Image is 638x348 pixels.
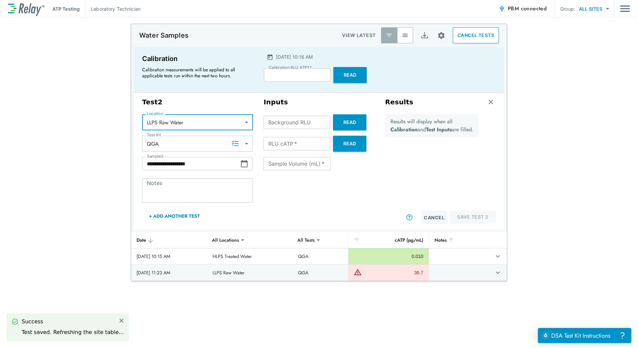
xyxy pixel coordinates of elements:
input: Choose date, selected date is Oct 6, 2025 [142,157,240,170]
img: Connected Icon [499,5,505,12]
img: Warning [354,268,362,276]
button: Main menu [620,2,630,15]
b: Test Inputs [426,126,452,133]
button: + Add Another Test [142,208,207,224]
table: sticky table [131,232,507,281]
button: Read [333,114,366,130]
label: Sampled [147,154,164,159]
h3: Test 2 [142,98,253,106]
div: 36.7 [363,269,423,276]
label: Test Kit [147,133,162,137]
button: CANCEL TESTS [453,27,499,43]
img: LuminUltra Relay [8,2,44,16]
img: View All [402,32,408,39]
div: All Locations [207,233,244,247]
td: QGA [293,248,348,264]
div: Notes [434,236,476,244]
p: VIEW LATEST [342,31,376,39]
label: Location [147,111,164,116]
button: expand row [492,251,504,262]
td: HLPS Treated Water [207,248,293,264]
div: [DATE] 10:15 AM [136,253,202,260]
td: LLPS Raw Water [207,265,293,281]
img: Drawer Icon [620,2,630,15]
th: Date [131,232,207,248]
span: PBM [508,4,547,13]
p: [DATE] 10:16 AM [276,53,313,60]
img: Success [12,318,18,325]
label: Calibration RLU ATP1 [269,65,312,70]
img: Calender Icon [267,54,273,60]
img: Close Icon [118,318,124,324]
div: QGA [142,137,253,150]
div: [DATE] 11:23 AM [136,269,202,276]
p: ATP Testing [52,5,80,12]
div: LLPS Raw Water [142,116,253,129]
td: QGA [293,265,348,281]
img: Settings Icon [437,31,445,40]
button: Export [416,27,432,43]
p: Results will display when all and are filled. [390,118,473,134]
button: Cancel [421,211,447,224]
p: Laboratory Technician [91,5,140,12]
div: All Tests [293,233,319,247]
img: Remove [488,99,494,105]
div: 0.010 [354,253,423,260]
img: Latest [386,32,392,39]
div: Success [22,318,124,326]
p: Water Samples [139,31,189,39]
p: Calibration measurements will be applied to all applicable tests run within the next two hours. [142,67,249,79]
p: Calibration [142,53,252,64]
button: Read [333,67,367,83]
p: Group: [560,5,575,12]
b: Calibration [390,126,417,133]
button: Site setup [432,27,450,44]
button: PBM connected [496,2,549,15]
div: Test saved. Refreshing the site table... [22,328,124,336]
button: Read [333,136,366,152]
iframe: Resource center [538,328,631,343]
div: cATP (pg/mL) [353,236,423,244]
span: connected [521,5,547,12]
button: expand row [492,267,504,278]
h3: Inputs [264,98,374,106]
h3: Results [385,98,413,106]
img: Export Icon [420,31,429,40]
